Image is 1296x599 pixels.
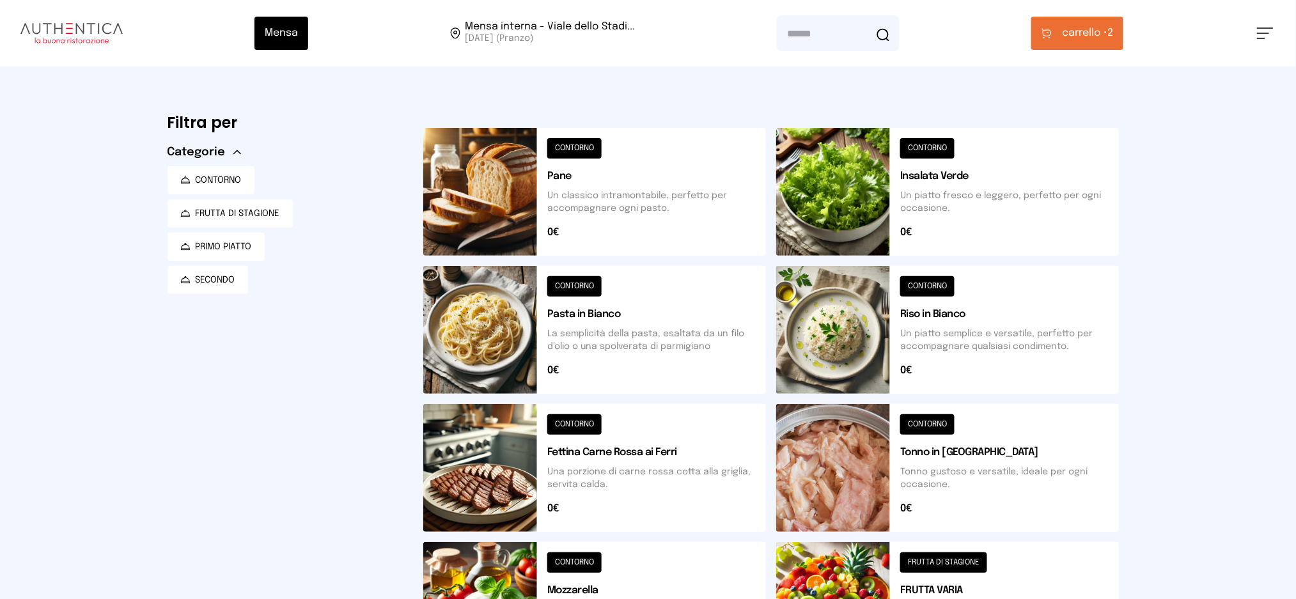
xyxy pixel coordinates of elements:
button: CONTORNO [168,166,254,194]
span: FRUTTA DI STAGIONE [196,207,280,220]
button: FRUTTA DI STAGIONE [168,199,293,228]
button: carrello •2 [1031,17,1123,50]
span: Categorie [168,143,226,161]
span: carrello • [1062,26,1107,41]
span: PRIMO PIATTO [196,240,252,253]
h6: Filtra per [168,113,403,133]
img: logo.8f33a47.png [20,23,123,43]
button: SECONDO [168,266,248,294]
span: CONTORNO [196,174,242,187]
button: Mensa [254,17,308,50]
span: [DATE] (Pranzo) [465,32,636,45]
span: SECONDO [196,274,235,286]
span: 2 [1062,26,1113,41]
span: Viale dello Stadio, 77, 05100 Terni TR, Italia [465,22,636,45]
button: Categorie [168,143,241,161]
button: PRIMO PIATTO [168,233,265,261]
